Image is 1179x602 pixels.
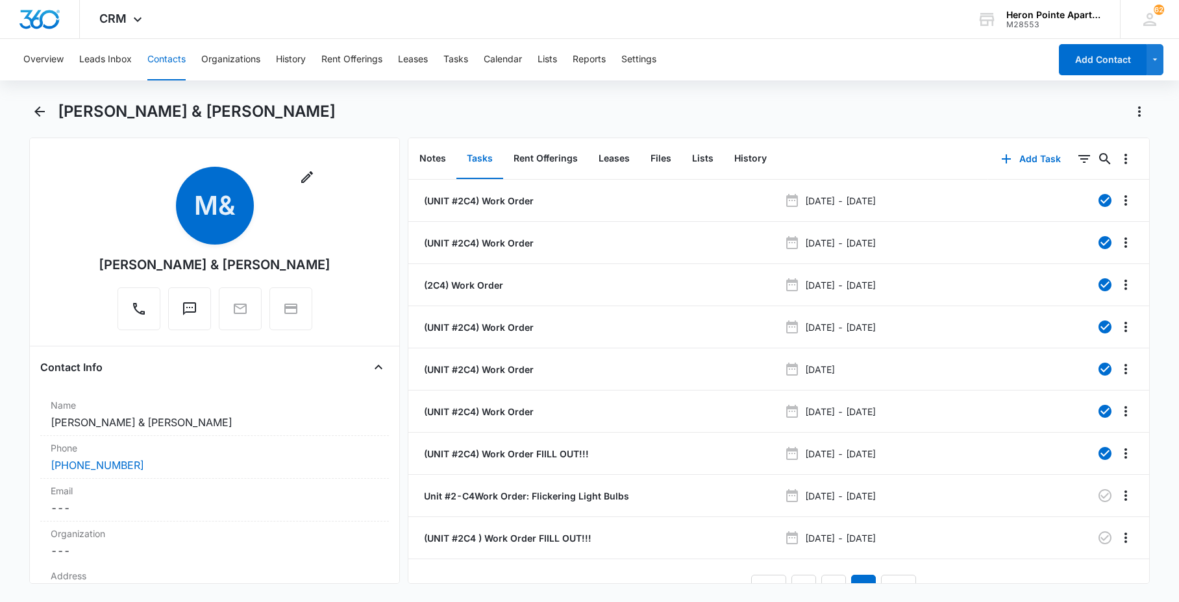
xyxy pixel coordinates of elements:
dd: --- [51,543,379,559]
button: Overflow Menu [1115,527,1136,548]
label: Phone [51,441,379,455]
a: (UNIT #2C4) Work Order [421,236,534,250]
a: (UNIT #2C4) Work Order [421,320,534,334]
button: Tasks [456,139,503,179]
p: [DATE] - [DATE] [805,194,876,208]
button: Close [368,357,389,378]
a: Previous Page [751,575,786,599]
dd: [PERSON_NAME] & [PERSON_NAME] [51,415,379,430]
nav: Pagination [751,575,916,599]
button: Overview [23,39,64,80]
label: Address [51,569,379,583]
h1: [PERSON_NAME] & [PERSON_NAME] [58,102,336,121]
h4: Contact Info [40,359,103,375]
em: 3 [851,575,876,599]
p: [DATE] - [DATE] [805,236,876,250]
a: [PHONE_NUMBER] [51,457,144,473]
button: Leases [398,39,428,80]
button: Overflow Menu [1115,317,1136,337]
span: 62 [1154,5,1164,15]
button: Rent Offerings [321,39,382,80]
div: notifications count [1154,5,1164,15]
p: [DATE] [805,363,835,376]
button: Overflow Menu [1115,401,1136,422]
button: Contacts [147,39,186,80]
button: Rent Offerings [503,139,588,179]
button: Files [640,139,682,179]
button: Calendar [484,39,522,80]
p: [DATE] - [DATE] [805,489,876,503]
a: (UNIT #2C4) Work Order FIILL OUT!!! [421,447,589,461]
button: History [724,139,777,179]
button: Leads Inbox [79,39,132,80]
a: Page 1 [791,575,816,599]
a: Unit #2-C4Work Order: Flickering Light Bulbs [421,489,629,503]
label: Name [51,398,379,412]
dd: --- [51,500,379,516]
button: Filters [1074,149,1095,169]
button: Back [29,101,49,122]
button: Call [118,287,160,330]
a: (UNIT #2C4) Work Order [421,405,534,418]
div: Name[PERSON_NAME] & [PERSON_NAME] [40,393,389,436]
button: Notes [409,139,456,179]
button: Overflow Menu [1115,232,1136,253]
button: Overflow Menu [1115,190,1136,211]
div: Organization--- [40,522,389,564]
button: Lists [538,39,557,80]
a: (2C4) Work Order [421,278,503,292]
p: [DATE] - [DATE] [805,278,876,292]
button: Lists [682,139,724,179]
div: [PERSON_NAME] & [PERSON_NAME] [99,255,330,274]
button: History [276,39,306,80]
button: Tasks [443,39,468,80]
button: Add Task [988,143,1074,175]
p: [DATE] - [DATE] [805,447,876,461]
button: Leases [588,139,640,179]
p: [DATE] - [DATE] [805,320,876,334]
button: Add Contact [1059,44,1147,75]
div: account id [1006,20,1101,29]
button: Overflow Menu [1115,359,1136,379]
label: Organization [51,527,379,540]
div: account name [1006,10,1101,20]
span: M& [176,167,254,245]
button: Settings [621,39,656,80]
p: Showing 21-29 of 29 [642,581,736,594]
div: Phone[PHONE_NUMBER] [40,436,389,479]
button: Overflow Menu [1115,149,1136,169]
a: Page 2 [821,575,846,599]
button: Text [168,287,211,330]
a: (UNIT #2C4 ) Work Order FIILL OUT!!! [421,531,591,545]
button: Reports [573,39,606,80]
p: [DATE] - [DATE] [805,405,876,418]
a: Call [118,307,160,319]
button: Actions [1129,101,1150,122]
button: Search... [1095,149,1115,169]
label: Email [51,484,379,498]
a: (UNIT #2C4) Work Order [421,194,534,208]
button: Overflow Menu [1115,485,1136,506]
button: Organizations [201,39,260,80]
span: CRM [99,12,127,25]
p: [DATE] - [DATE] [805,531,876,545]
a: Text [168,307,211,319]
a: (UNIT #2C4) Work Order [421,363,534,376]
button: Overflow Menu [1115,443,1136,464]
div: Email--- [40,479,389,522]
button: Overflow Menu [1115,274,1136,295]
